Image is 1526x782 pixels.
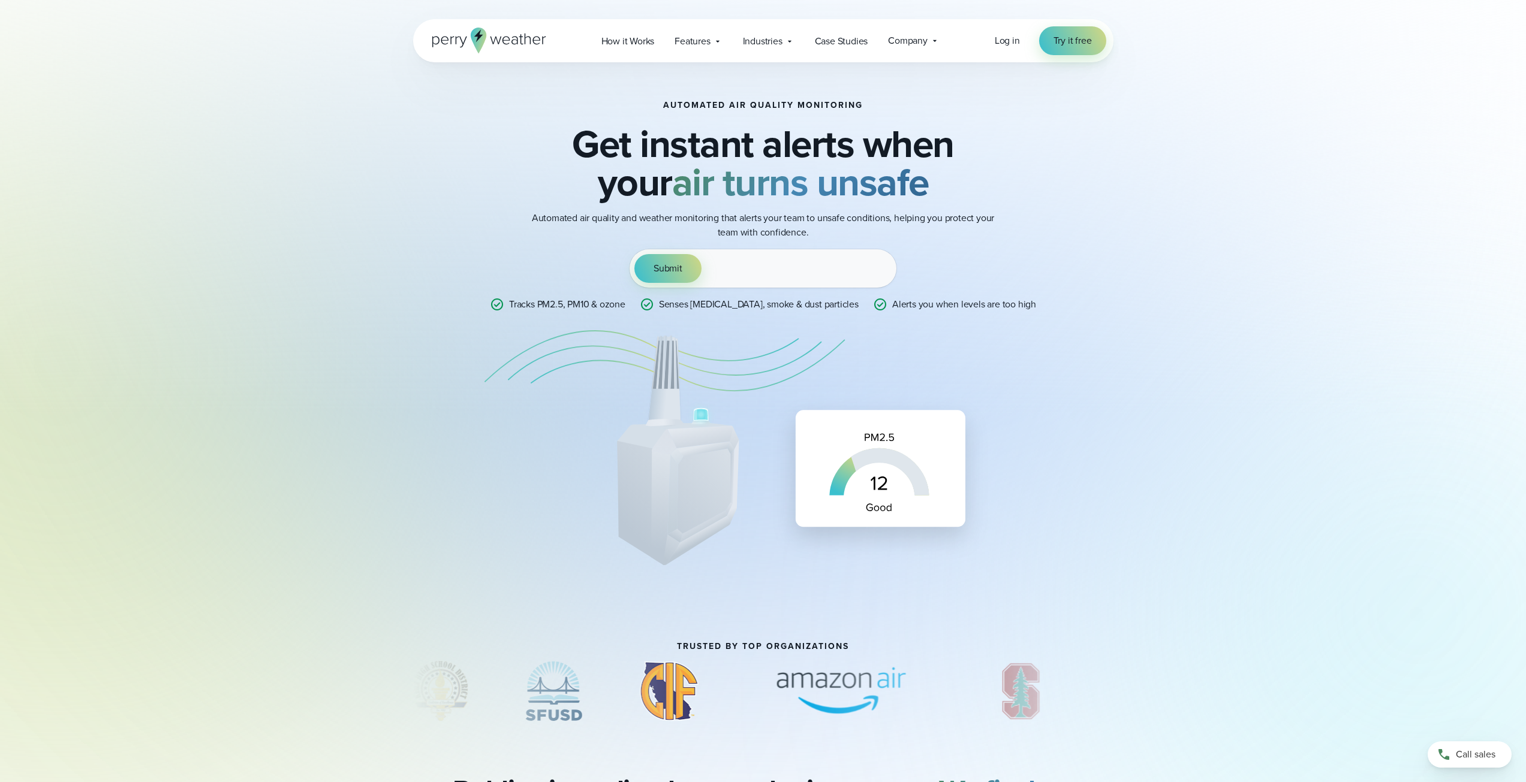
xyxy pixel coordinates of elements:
a: Try it free [1039,26,1106,55]
div: 2 of 5 [525,661,582,721]
a: Case Studies [805,29,878,53]
span: Call sales [1456,747,1495,762]
img: San Fransisco Unified School District [525,661,582,721]
span: Features [675,34,710,49]
div: slideshow [413,661,1113,721]
span: Company [888,34,928,48]
div: 1 of 5 [413,661,468,721]
h2: Get instant alerts when your [473,125,1054,201]
div: 3 of 5 [640,661,699,721]
span: Submit [654,261,682,276]
div: 5 of 5 [984,661,1058,721]
button: Submit [634,254,702,283]
span: Log in [995,34,1020,47]
h1: Automated Air Quality Monitoring [663,101,863,110]
p: Tracks PM2.5, PM10 & ozone [509,297,625,312]
span: Try it free [1054,34,1092,48]
p: Alerts you when levels are too high [892,297,1036,312]
strong: air turns unsafe [672,154,929,210]
a: How it Works [591,29,665,53]
div: 4 of 5 [756,661,926,721]
p: Automated air quality and weather monitoring that alerts your team to unsafe conditions, helping ... [523,211,1003,240]
span: Case Studies [815,34,868,49]
img: Amazon-Air.svg [756,661,926,721]
a: Call sales [1428,741,1512,768]
span: How it Works [601,34,655,49]
span: Industries [743,34,782,49]
img: Stanford-University.svg [984,661,1058,721]
h3: Trusted by top organizations [677,642,849,651]
p: Senses [MEDICAL_DATA], smoke & dust particles [659,297,859,312]
a: Log in [995,34,1020,48]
